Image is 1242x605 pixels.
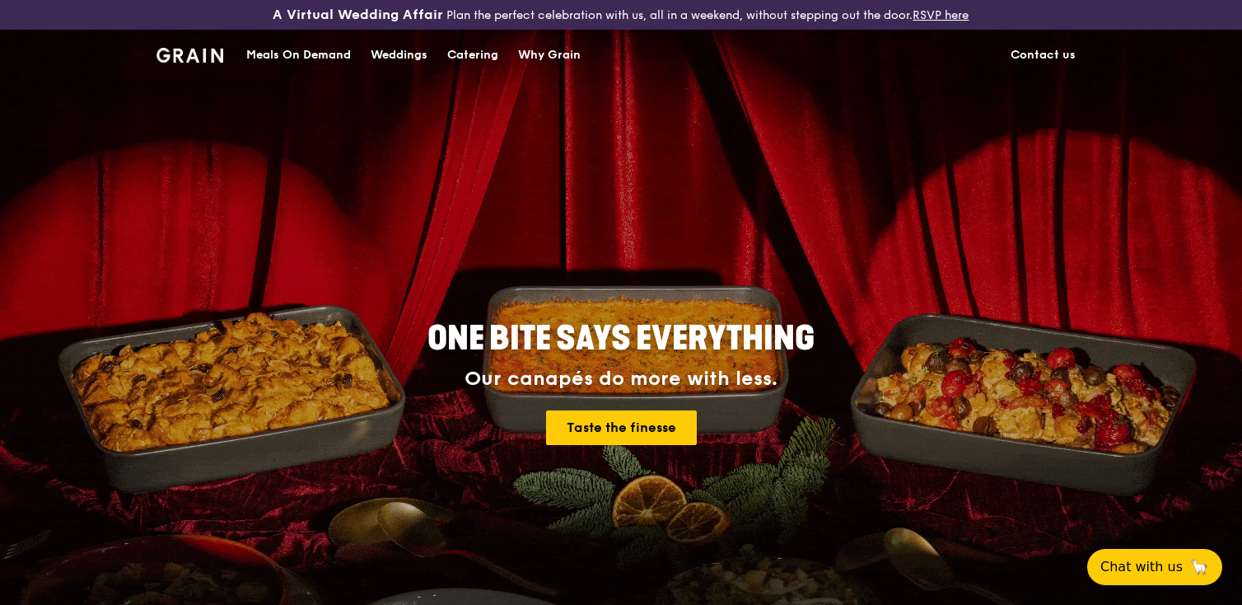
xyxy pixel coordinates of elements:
[546,410,697,445] a: Taste the finesse
[1001,30,1086,80] a: Contact us
[156,29,223,78] a: GrainGrain
[447,30,498,80] div: Catering
[273,7,443,23] h3: A Virtual Wedding Affair
[427,319,815,359] span: ONE BITE SAYS EVERYTHING
[1087,549,1222,585] button: Chat with us🦙
[156,48,223,63] img: Grain
[246,30,351,80] div: Meals On Demand
[1100,557,1183,577] span: Chat with us
[207,7,1034,23] div: Plan the perfect celebration with us, all in a weekend, without stepping out the door.
[437,30,508,80] a: Catering
[371,30,427,80] div: Weddings
[508,30,591,80] a: Why Grain
[325,368,917,391] div: Our canapés do more with less.
[518,30,581,80] div: Why Grain
[913,8,969,22] a: RSVP here
[1189,557,1209,577] span: 🦙
[361,30,437,80] a: Weddings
